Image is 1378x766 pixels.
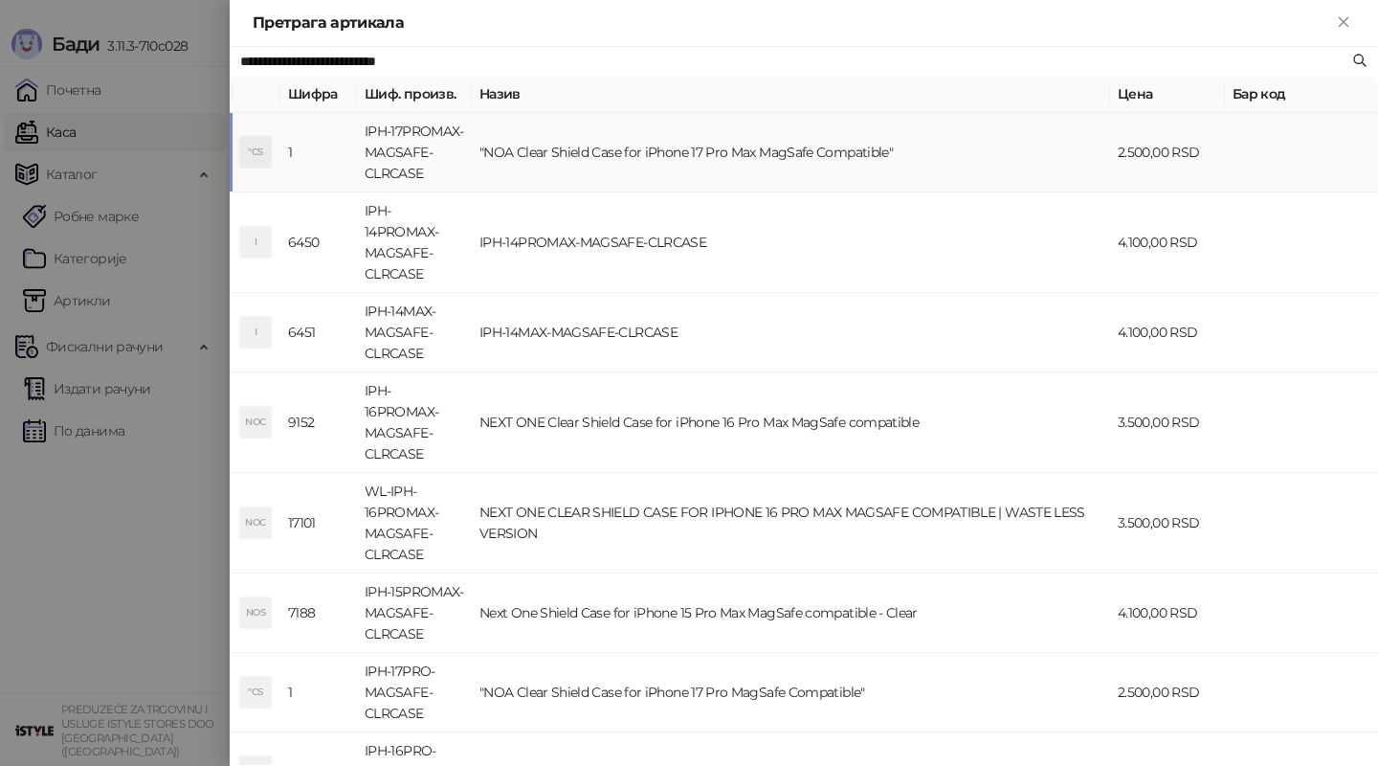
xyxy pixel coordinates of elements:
td: 3.500,00 RSD [1110,473,1225,574]
th: Цена [1110,76,1225,113]
td: NEXT ONE CLEAR SHIELD CASE FOR IPHONE 16 PRO MAX MAGSAFE COMPATIBLE | WASTE LESS VERSION [472,473,1110,574]
td: 6451 [280,293,357,372]
td: IPH-14MAX-MAGSAFE-CLRCASE [472,293,1110,372]
td: IPH-17PRO-MAGSAFE-CLRCASE [357,653,472,732]
td: 1 [280,653,357,732]
td: "NOA Clear Shield Case for iPhone 17 Pro MagSafe Compatible" [472,653,1110,732]
td: 4.100,00 RSD [1110,574,1225,653]
div: NOS [240,597,271,628]
div: Претрага артикала [253,11,1332,34]
div: "CS [240,677,271,708]
td: "NOA Clear Shield Case for iPhone 17 Pro Max MagSafe Compatible" [472,113,1110,192]
td: IPH-17PROMAX-MAGSAFE-CLRCASE [357,113,472,192]
td: 1 [280,113,357,192]
th: Шифра [280,76,357,113]
div: I [240,227,271,258]
td: 2.500,00 RSD [1110,653,1225,732]
td: 2.500,00 RSD [1110,113,1225,192]
div: I [240,317,271,348]
td: Next One Shield Case for iPhone 15 Pro Max MagSafe compatible - Clear [472,574,1110,653]
td: IPH-14PROMAX-MAGSAFE-CLRCASE [357,192,472,293]
td: IPH-14PROMAX-MAGSAFE-CLRCASE [472,192,1110,293]
div: NOC [240,507,271,538]
td: 4.100,00 RSD [1110,192,1225,293]
div: "CS [240,137,271,168]
th: Бар код [1225,76,1378,113]
th: Шиф. произв. [357,76,472,113]
td: 4.100,00 RSD [1110,293,1225,372]
td: 7188 [280,574,357,653]
td: 17101 [280,473,357,574]
div: NOC [240,407,271,438]
td: WL-IPH-16PROMAX-MAGSAFE-CLRCASE [357,473,472,574]
td: IPH-15PROMAX-MAGSAFE-CLRCASE [357,574,472,653]
td: 9152 [280,372,357,473]
td: 6450 [280,192,357,293]
td: IPH-16PROMAX-MAGSAFE-CLRCASE [357,372,472,473]
td: NEXT ONE Clear Shield Case for iPhone 16 Pro Max MagSafe compatible [472,372,1110,473]
th: Назив [472,76,1110,113]
td: 3.500,00 RSD [1110,372,1225,473]
td: IPH-14MAX-MAGSAFE-CLRCASE [357,293,472,372]
button: Close [1332,11,1355,34]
